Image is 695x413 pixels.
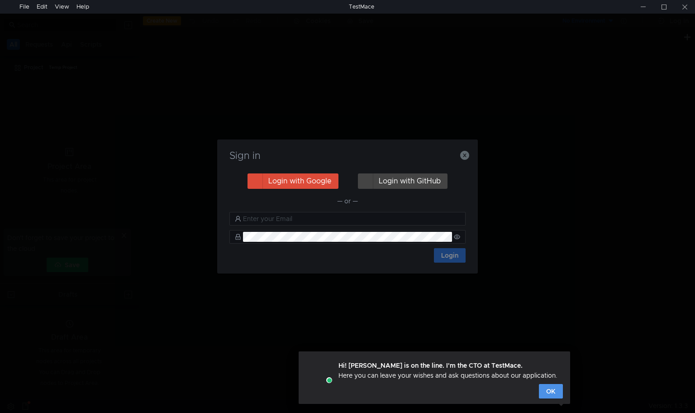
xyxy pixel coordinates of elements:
div: — or — [229,196,466,206]
input: Enter your Email [243,214,460,224]
h3: Sign in [228,150,467,161]
div: Here you can leave your wishes and ask questions about our application. [338,360,557,380]
strong: Hi! [PERSON_NAME] is on the line. I'm the CTO at TestMace. [338,361,523,370]
button: Login with Google [248,173,338,189]
button: OK [539,384,563,399]
button: Login with GitHub [358,173,447,189]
